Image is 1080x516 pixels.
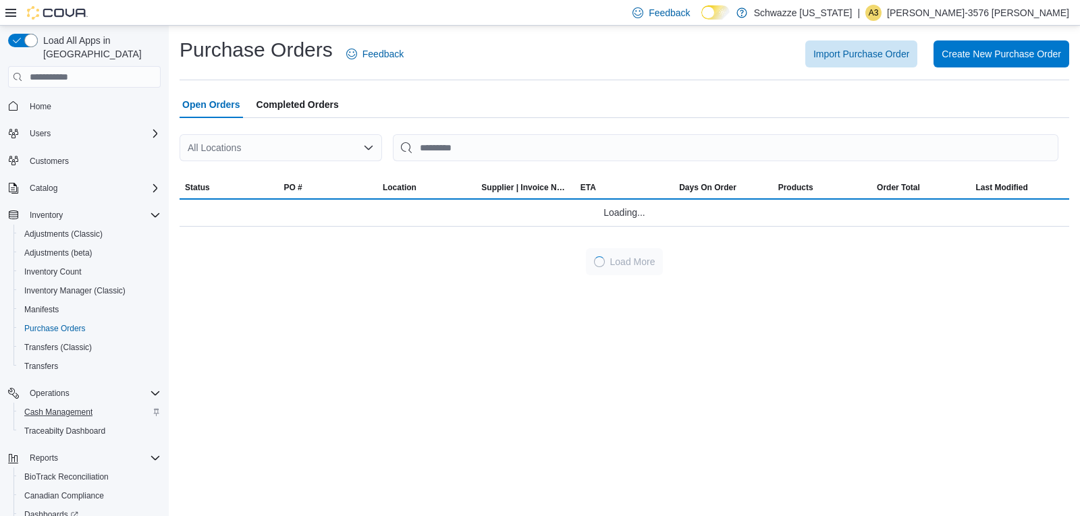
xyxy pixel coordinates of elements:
span: Inventory [30,210,63,221]
button: Operations [24,385,75,401]
a: BioTrack Reconciliation [19,469,114,485]
span: Cash Management [24,407,92,418]
span: Load All Apps in [GEOGRAPHIC_DATA] [38,34,161,61]
input: This is a search bar. After typing your query, hit enter to filter the results lower in the page. [393,134,1058,161]
h1: Purchase Orders [180,36,333,63]
button: Create New Purchase Order [934,40,1069,67]
button: Open list of options [363,142,374,153]
span: Customers [24,152,161,169]
span: Inventory Manager (Classic) [24,285,126,296]
p: [PERSON_NAME]-3576 [PERSON_NAME] [887,5,1069,21]
button: Reports [24,450,63,466]
span: Inventory Manager (Classic) [19,283,161,299]
span: Traceabilty Dashboard [24,426,105,436]
button: Catalog [24,180,63,196]
span: Users [24,125,161,142]
span: Operations [30,388,70,399]
span: ETA [580,182,596,193]
button: Operations [3,384,166,403]
button: Inventory [24,207,68,223]
img: Cova [27,6,88,20]
span: Import Purchase Order [813,47,909,61]
a: Home [24,98,57,115]
span: Inventory Count [19,264,161,280]
span: Loading... [603,204,645,221]
a: Adjustments (Classic) [19,226,108,242]
span: Reports [30,453,58,463]
span: Purchase Orders [24,323,86,334]
a: Transfers (Classic) [19,339,97,355]
span: Traceabilty Dashboard [19,423,161,439]
button: PO # [278,177,377,198]
button: Cash Management [13,403,166,422]
div: Location [383,182,416,193]
span: Users [30,128,51,139]
button: Catalog [3,179,166,198]
a: Traceabilty Dashboard [19,423,111,439]
span: Inventory Count [24,266,82,277]
span: Catalog [30,183,57,194]
button: Adjustments (Classic) [13,225,166,243]
span: Open Orders [182,91,240,118]
div: Alexis-3576 Garcia-Ortega [865,5,882,21]
span: Canadian Compliance [24,490,104,501]
button: Supplier | Invoice Number [476,177,574,198]
span: Inventory [24,207,161,223]
button: Last Modified [971,177,1070,198]
span: BioTrack Reconciliation [19,469,161,485]
span: Products [778,182,813,193]
button: Products [773,177,871,198]
button: Home [3,96,166,115]
button: Adjustments (beta) [13,243,166,262]
span: Order Total [877,182,920,193]
span: Feedback [649,6,690,20]
a: Transfers [19,358,63,374]
button: Location [377,177,476,198]
button: Inventory Manager (Classic) [13,281,166,300]
span: Adjustments (beta) [19,245,161,261]
span: Status [185,182,210,193]
span: A3 [869,5,879,21]
span: Transfers (Classic) [19,339,161,355]
span: Transfers (Classic) [24,342,92,353]
a: Manifests [19,302,64,318]
span: Load More [610,255,655,268]
span: Feedback [362,47,404,61]
button: Purchase Orders [13,319,166,338]
span: Cash Management [19,404,161,420]
span: Last Modified [976,182,1028,193]
span: Manifests [24,304,59,315]
span: Catalog [24,180,161,196]
span: Adjustments (Classic) [24,229,103,239]
span: Canadian Compliance [19,488,161,504]
button: Order Total [871,177,970,198]
span: Days On Order [679,182,736,193]
button: Traceabilty Dashboard [13,422,166,440]
a: Cash Management [19,404,98,420]
button: Manifests [13,300,166,319]
button: Inventory [3,206,166,225]
a: Canadian Compliance [19,488,109,504]
a: Purchase Orders [19,320,91,337]
a: Inventory Manager (Classic) [19,283,131,299]
button: Customers [3,151,166,171]
button: BioTrack Reconciliation [13,467,166,486]
span: Create New Purchase Order [942,47,1061,61]
button: Users [3,124,166,143]
a: Adjustments (beta) [19,245,98,261]
button: Canadian Compliance [13,486,166,505]
button: Status [180,177,278,198]
span: Supplier | Invoice Number [481,182,569,193]
a: Feedback [341,40,409,67]
a: Customers [24,153,74,169]
span: Completed Orders [256,91,339,118]
button: Days On Order [674,177,772,198]
span: Adjustments (Classic) [19,226,161,242]
p: | [857,5,860,21]
button: Transfers [13,357,166,376]
button: Reports [3,449,166,467]
span: Loading [593,256,605,268]
span: Transfers [19,358,161,374]
input: Dark Mode [701,5,730,20]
